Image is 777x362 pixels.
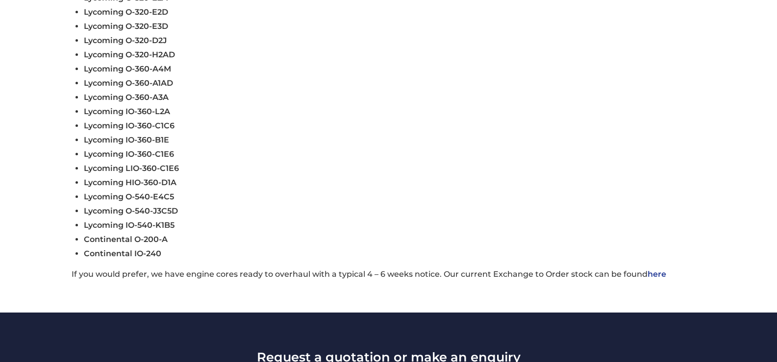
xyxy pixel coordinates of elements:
p: If you would prefer, we have engine cores ready to overhaul with a typical 4 – 6 weeks notice. Ou... [72,268,705,280]
span: Lycoming O-360-A4M [84,64,171,73]
span: Lycoming O-320-E3D [84,22,168,31]
span: Continental IO-240 [84,249,161,258]
span: Lycoming O-540-E4C5 [84,192,174,201]
span: Lycoming O-360-A3A [84,93,169,102]
span: Lycoming HIO-360-D1A [84,178,176,187]
span: Lycoming O-320-H2AD [84,50,175,59]
span: Lycoming IO-360-C1C6 [84,121,175,130]
span: Continental O-200-A [84,235,168,244]
span: Lycoming LIO-360-C1E6 [84,164,179,173]
span: Lycoming O-540-J3C5D [84,206,178,216]
span: Lycoming O-320-E2D [84,7,168,17]
a: here [648,269,666,279]
span: Lycoming O-360-A1AD [84,78,173,88]
span: Lycoming IO-360-L2A [84,107,170,116]
span: Lycoming IO-360-B1E [84,135,169,145]
span: Lycoming IO-360-C1E6 [84,149,174,159]
span: Lycoming O-320-D2J [84,36,167,45]
span: Lycoming IO-540-K1B5 [84,220,175,230]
